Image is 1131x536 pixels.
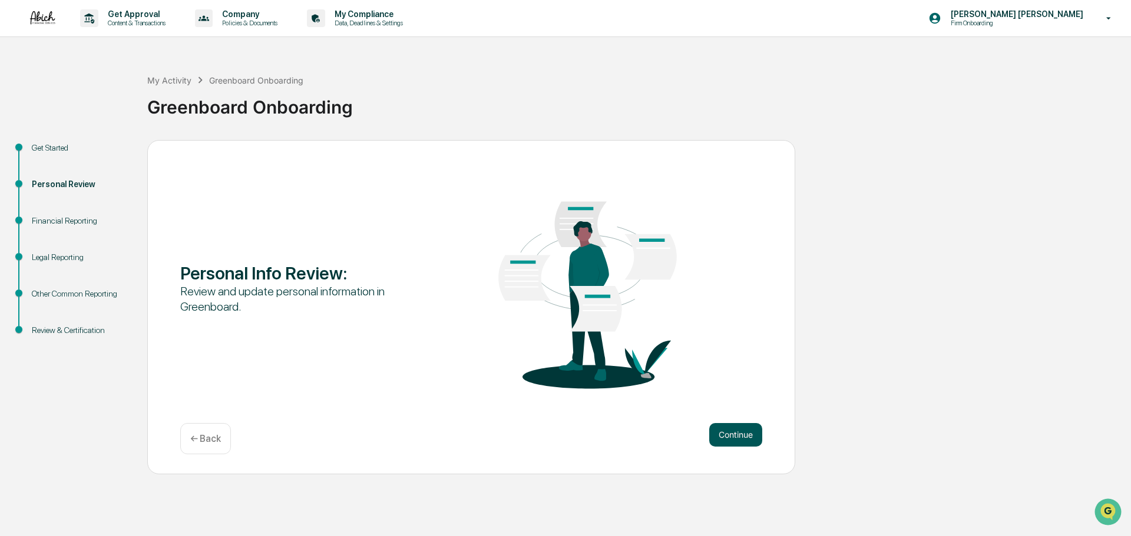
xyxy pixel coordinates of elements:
[147,75,191,85] div: My Activity
[40,102,149,111] div: We're available if you need us!
[85,149,95,159] div: 🗄️
[941,9,1089,19] p: [PERSON_NAME] [PERSON_NAME]
[81,144,151,165] a: 🗄️Attestations
[12,172,21,181] div: 🔎
[180,284,413,314] div: Review and update personal information in Greenboard.
[213,9,283,19] p: Company
[209,75,303,85] div: Greenboard Onboarding
[117,199,143,208] span: Pylon
[325,9,409,19] p: My Compliance
[180,262,413,284] div: Personal Info Review :
[98,19,171,27] p: Content & Transactions
[471,166,704,408] img: Personal Info Review
[12,149,21,159] div: 🖐️
[83,199,143,208] a: Powered byPylon
[28,10,57,26] img: logo
[213,19,283,27] p: Policies & Documents
[32,324,128,337] div: Review & Certification
[7,166,79,187] a: 🔎Data Lookup
[200,94,214,108] button: Start new chat
[32,142,128,154] div: Get Started
[24,171,74,182] span: Data Lookup
[190,433,221,444] p: ← Back
[32,178,128,191] div: Personal Review
[941,19,1057,27] p: Firm Onboarding
[709,423,762,447] button: Continue
[325,19,409,27] p: Data, Deadlines & Settings
[147,87,1125,118] div: Greenboard Onboarding
[32,215,128,227] div: Financial Reporting
[98,9,171,19] p: Get Approval
[12,25,214,44] p: How can we help?
[7,144,81,165] a: 🖐️Preclearance
[32,251,128,264] div: Legal Reporting
[97,148,146,160] span: Attestations
[12,90,33,111] img: 1746055101610-c473b297-6a78-478c-a979-82029cc54cd1
[32,288,128,300] div: Other Common Reporting
[1093,497,1125,529] iframe: Open customer support
[40,90,193,102] div: Start new chat
[24,148,76,160] span: Preclearance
